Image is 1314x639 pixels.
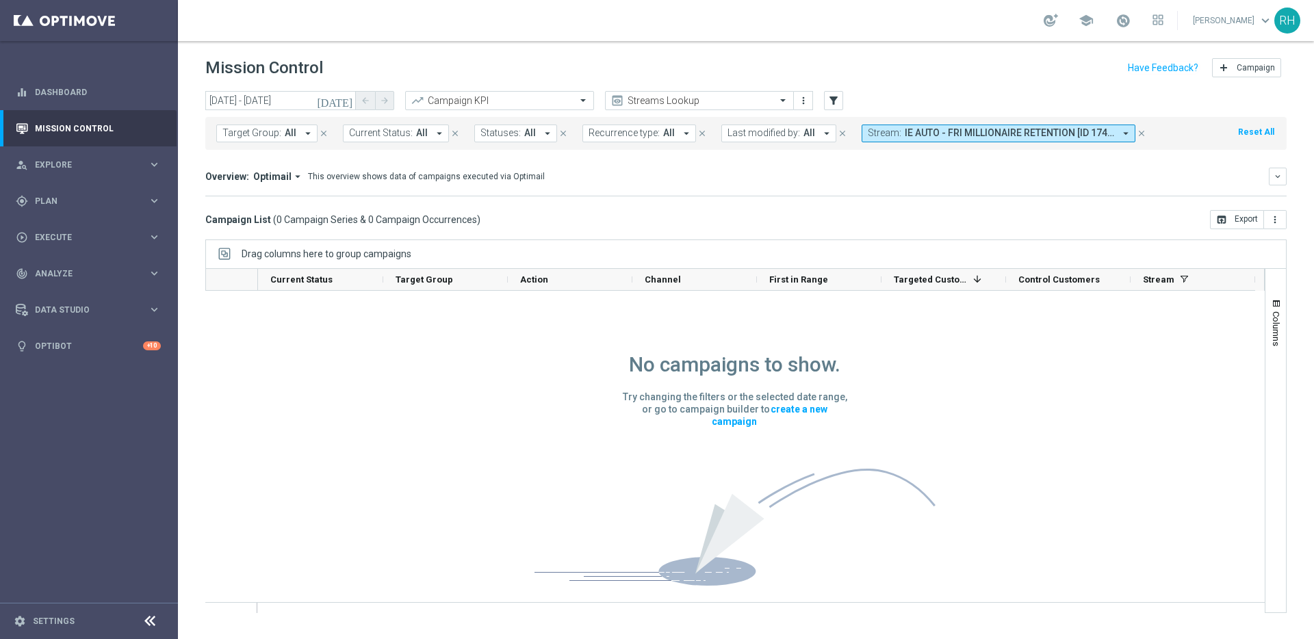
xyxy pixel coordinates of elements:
[205,213,480,226] h3: Campaign List
[205,58,323,78] h1: Mission Control
[16,195,28,207] i: gps_fixed
[1216,214,1227,225] i: open_in_browser
[15,341,162,352] button: lightbulb Optibot +10
[35,306,148,314] span: Data Studio
[557,126,569,141] button: close
[148,158,161,171] i: keyboard_arrow_right
[1270,214,1280,225] i: more_vert
[1212,58,1281,77] button: add Campaign
[449,126,461,141] button: close
[270,274,333,285] span: Current Status
[1128,63,1198,73] input: Have Feedback?
[16,328,161,364] div: Optibot
[1191,10,1274,31] a: [PERSON_NAME]keyboard_arrow_down
[16,268,28,280] i: track_changes
[356,91,375,110] button: arrow_back
[16,74,161,110] div: Dashboard
[798,95,809,106] i: more_vert
[1264,210,1287,229] button: more_vert
[35,233,148,242] span: Execute
[862,125,1135,142] button: Stream: IE AUTO - FRI MILLIONAIRE RETENTION [ID 174], IE AUTO - SAT IRISH LOTTO RETENTION [ID 184...
[474,125,557,142] button: Statuses: All arrow_drop_down
[143,341,161,350] div: +10
[35,328,143,364] a: Optibot
[15,87,162,98] button: equalizer Dashboard
[696,126,708,141] button: close
[319,129,328,138] i: close
[148,303,161,316] i: keyboard_arrow_right
[292,170,304,183] i: arrow_drop_down
[285,127,296,139] span: All
[16,159,148,171] div: Explore
[769,274,828,285] span: First in Range
[242,248,411,259] span: Drag columns here to group campaigns
[803,127,815,139] span: All
[380,96,389,105] i: arrow_forward
[1018,274,1100,285] span: Control Customers
[524,127,536,139] span: All
[605,91,794,110] ng-select: Streams Lookup
[680,127,693,140] i: arrow_drop_down
[318,126,330,141] button: close
[16,231,148,244] div: Execute
[622,391,848,428] p: Try changing the filters or the selected date range, or go to campaign builder to
[15,232,162,243] div: play_circle_outline Execute keyboard_arrow_right
[433,127,446,140] i: arrow_drop_down
[824,91,843,110] button: filter_alt
[663,127,675,139] span: All
[697,129,707,138] i: close
[205,91,356,110] input: Select date range
[821,127,833,140] i: arrow_drop_down
[14,615,26,627] i: settings
[520,274,548,285] span: Action
[905,127,1114,139] span: IE AUTO - FRI MILLIONAIRE RETENTION [ID 174], IE AUTO - SAT IRISH LOTTO RETENTION [ID 184], IE AU...
[16,231,28,244] i: play_circle_outline
[273,213,276,226] span: (
[405,91,594,110] ng-select: Campaign KPI
[148,231,161,244] i: keyboard_arrow_right
[727,127,800,139] span: Last modified by:
[343,125,449,142] button: Current Status: All arrow_drop_down
[1274,8,1300,34] div: RH
[16,195,148,207] div: Plan
[16,304,148,316] div: Data Studio
[1273,172,1283,181] i: keyboard_arrow_down
[35,74,161,110] a: Dashboard
[15,268,162,279] button: track_changes Analyze keyboard_arrow_right
[610,94,624,107] i: preview
[253,170,292,183] span: Optimail
[375,91,394,110] button: arrow_forward
[242,248,411,259] div: Row Groups
[797,92,810,109] button: more_vert
[477,213,480,226] span: )
[416,127,428,139] span: All
[1210,210,1264,229] button: open_in_browser Export
[629,352,840,377] h1: No campaigns to show.
[450,129,460,138] i: close
[16,86,28,99] i: equalizer
[308,170,545,183] div: This overview shows data of campaigns executed via Optimail
[1237,63,1275,73] span: Campaign
[827,94,840,107] i: filter_alt
[16,340,28,352] i: lightbulb
[541,127,554,140] i: arrow_drop_down
[16,268,148,280] div: Analyze
[1120,127,1132,140] i: arrow_drop_down
[35,197,148,205] span: Plan
[645,274,681,285] span: Channel
[589,127,660,139] span: Recurrence type:
[1143,274,1174,285] span: Stream
[15,304,162,315] button: Data Studio keyboard_arrow_right
[361,96,370,105] i: arrow_back
[411,94,424,107] i: trending_up
[480,127,521,139] span: Statuses:
[721,125,836,142] button: Last modified by: All arrow_drop_down
[16,110,161,146] div: Mission Control
[15,123,162,134] button: Mission Control
[317,94,354,107] i: [DATE]
[712,402,827,429] a: create a new campaign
